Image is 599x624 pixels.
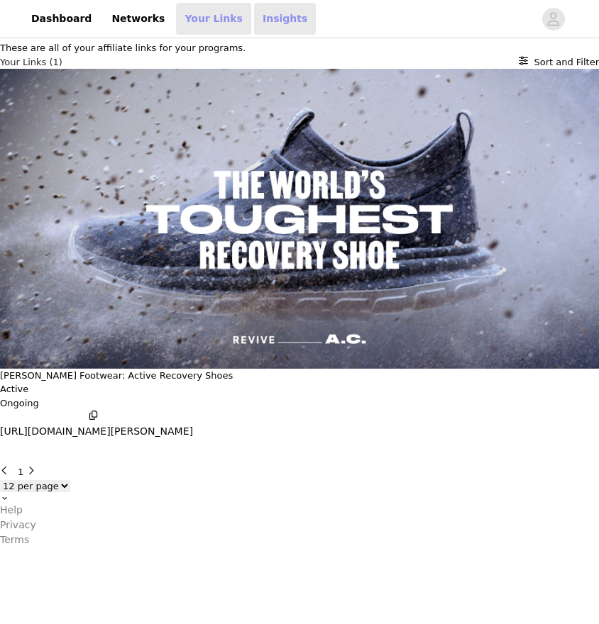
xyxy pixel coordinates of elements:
a: Your Links [176,3,251,35]
button: Sort and Filter [519,55,599,69]
div: avatar [546,8,560,30]
button: Go To Page 1 [18,465,23,479]
a: Networks [103,3,173,35]
a: Dashboard [23,3,100,35]
a: Insights [254,3,316,35]
button: Go to next page [26,465,41,479]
